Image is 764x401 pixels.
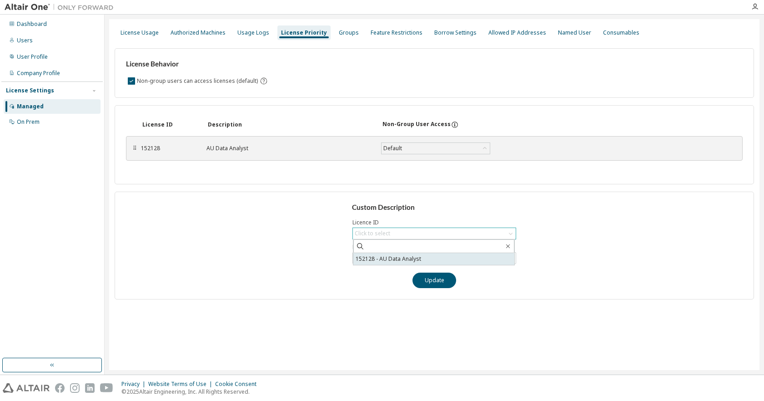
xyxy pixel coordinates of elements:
div: License ID [142,121,197,128]
div: Website Terms of Use [148,381,215,388]
button: Update [412,273,456,288]
div: Consumables [603,29,639,36]
div: Feature Restrictions [371,29,422,36]
label: Licence ID [352,219,516,226]
h3: Custom Description [352,203,517,212]
img: altair_logo.svg [3,383,50,393]
p: © 2025 Altair Engineering, Inc. All Rights Reserved. [121,388,262,396]
div: Click to select [353,228,516,239]
h3: License Behavior [126,60,266,69]
div: AU Data Analyst [206,145,370,152]
div: Default [382,143,490,154]
div: Cookie Consent [215,381,262,388]
label: Non-group users can access licenses (default) [137,76,260,86]
div: Users [17,37,33,44]
div: License Priority [281,29,327,36]
div: Named User [558,29,591,36]
div: Usage Logs [237,29,269,36]
div: Managed [17,103,44,110]
div: Description [208,121,372,128]
label: License Description [352,244,516,251]
div: Default [382,143,403,153]
img: instagram.svg [70,383,80,393]
div: 152128 [141,145,196,152]
div: Non-Group User Access [382,121,451,129]
div: ⠿ [132,145,137,152]
div: Authorized Machines [171,29,226,36]
img: facebook.svg [55,383,65,393]
div: On Prem [17,118,40,126]
div: Company Profile [17,70,60,77]
div: Click to select [355,230,390,237]
div: License Settings [6,87,54,94]
div: User Profile [17,53,48,61]
div: Allowed IP Addresses [488,29,546,36]
img: Altair One [5,3,118,12]
img: linkedin.svg [85,383,95,393]
li: 152128 - AU Data Analyst [353,253,514,265]
svg: By default any user not assigned to any group can access any license. Turn this setting off to di... [260,77,268,85]
div: Dashboard [17,20,47,28]
div: Borrow Settings [434,29,477,36]
div: Groups [339,29,359,36]
img: youtube.svg [100,383,113,393]
div: Privacy [121,381,148,388]
div: License Usage [121,29,159,36]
